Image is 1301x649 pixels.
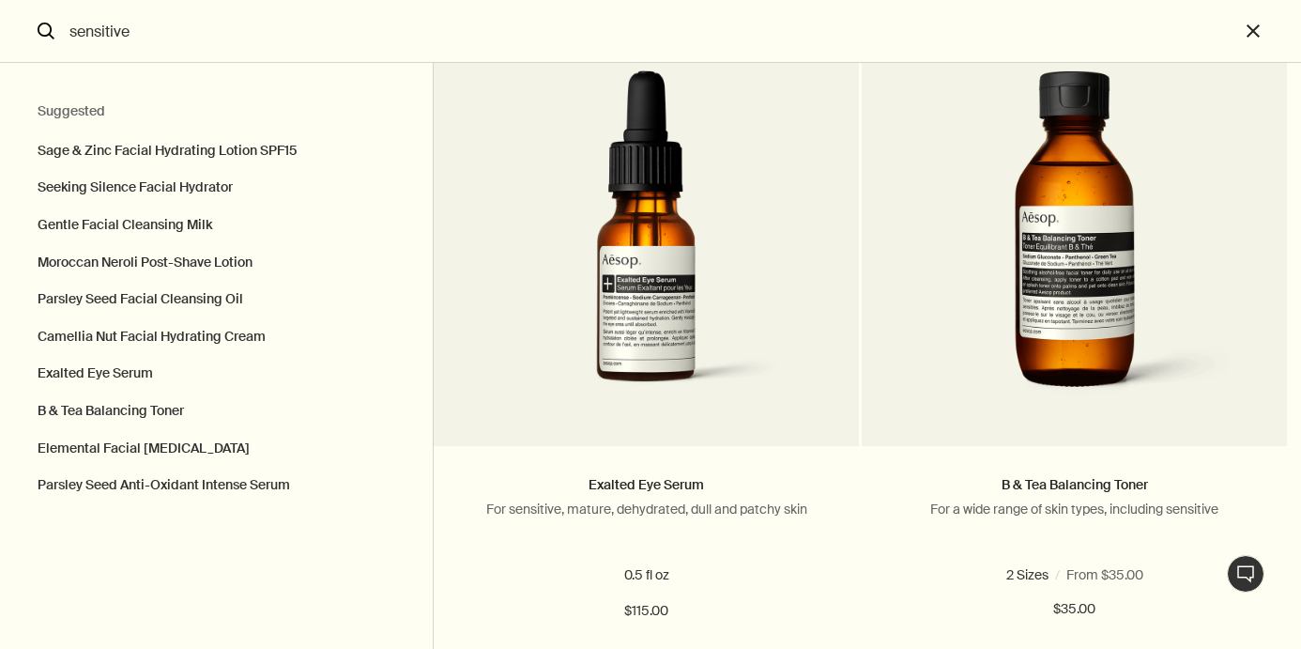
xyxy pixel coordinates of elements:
a: B & Tea Balancing Toner in amber glass bottle [862,70,1287,446]
h2: Suggested [38,100,395,123]
span: 3.3 fl oz [1009,566,1063,583]
img: B & Tea Balancing Toner in amber glass bottle [904,70,1246,418]
span: $115.00 [624,600,668,623]
a: B & Tea Balancing Toner [1002,476,1148,493]
p: For a wide range of skin types, including sensitive [890,501,1259,518]
img: Exalted Eye Serum in an amber glass bottle with a pipette. [468,70,824,418]
a: Exalted Eye Serum [589,476,704,493]
span: 6.7 fl oz [1098,566,1152,583]
span: $35.00 [1053,598,1095,621]
p: For sensitive, mature, dehydrated, dull and patchy skin [462,501,831,518]
button: Live Assistance [1227,555,1264,593]
a: Exalted Eye Serum in an amber glass bottle with a pipette. [434,70,859,446]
